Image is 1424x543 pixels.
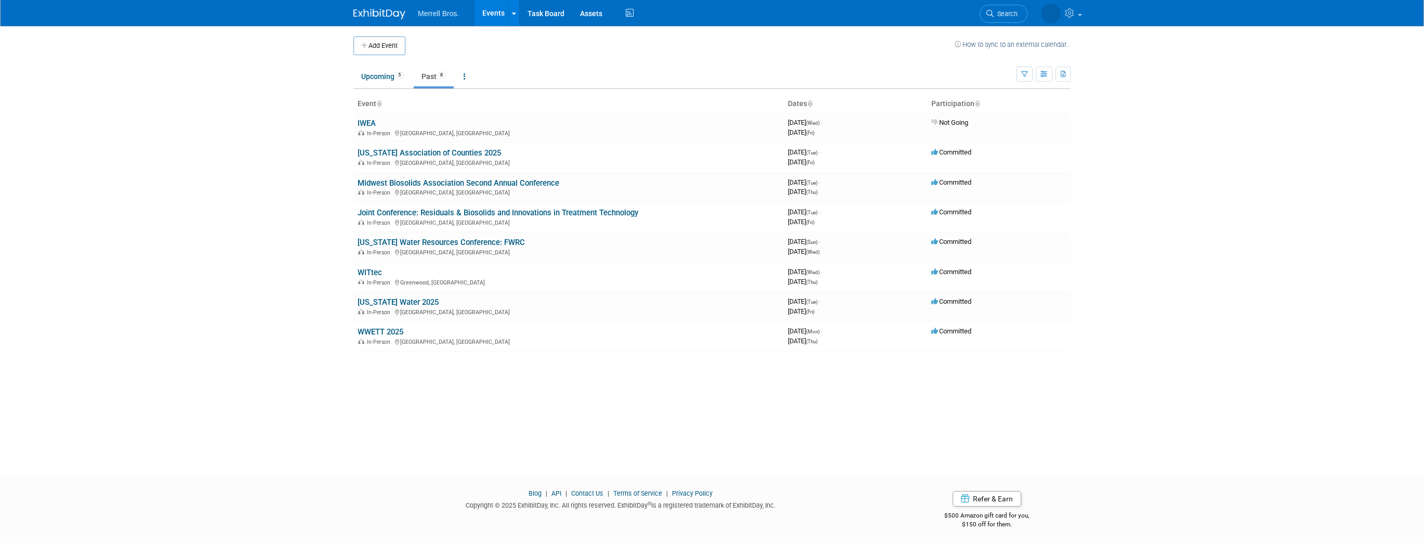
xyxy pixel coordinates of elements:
[821,268,823,276] span: -
[806,130,814,136] span: (Fri)
[358,249,364,254] img: In-Person Event
[806,269,820,275] span: (Wed)
[353,67,412,86] a: Upcoming5
[358,178,559,188] a: Midwest Biosolids Association Second Annual Conference
[807,99,812,108] a: Sort by Start Date
[395,71,404,79] span: 5
[358,208,638,217] a: Joint Conference: Residuals & Biosolids and Innovations in Treatment Technology
[788,248,820,255] span: [DATE]
[571,489,603,497] a: Contact Us
[353,9,405,19] img: ExhibitDay
[367,219,393,226] span: In-Person
[931,119,968,126] span: Not Going
[788,218,814,226] span: [DATE]
[358,238,525,247] a: [US_STATE] Water Resources Conference: FWRC
[821,327,823,335] span: -
[605,489,612,497] span: |
[358,128,780,137] div: [GEOGRAPHIC_DATA], [GEOGRAPHIC_DATA]
[437,71,446,79] span: 8
[903,520,1071,529] div: $150 off for them.
[543,489,550,497] span: |
[376,99,381,108] a: Sort by Event Name
[927,95,1071,113] th: Participation
[788,208,821,216] span: [DATE]
[931,148,971,156] span: Committed
[358,218,780,226] div: [GEOGRAPHIC_DATA], [GEOGRAPHIC_DATA]
[418,9,459,18] span: Merrell Bros.
[358,119,376,128] a: IWEA
[358,278,780,286] div: Greenwood, [GEOGRAPHIC_DATA]
[806,180,818,186] span: (Tue)
[819,208,821,216] span: -
[931,298,971,305] span: Committed
[788,238,821,245] span: [DATE]
[358,188,780,196] div: [GEOGRAPHIC_DATA], [GEOGRAPHIC_DATA]
[367,309,393,316] span: In-Person
[953,491,1021,507] a: Refer & Earn
[806,210,818,215] span: (Tue)
[806,120,820,126] span: (Wed)
[806,309,814,315] span: (Fri)
[788,119,823,126] span: [DATE]
[931,268,971,276] span: Committed
[664,489,670,497] span: |
[358,327,403,337] a: WWETT 2025
[551,489,561,497] a: API
[806,189,818,195] span: (Thu)
[358,309,364,314] img: In-Person Event
[788,148,821,156] span: [DATE]
[529,489,542,497] a: Blog
[806,239,818,245] span: (Sun)
[788,278,818,286] span: [DATE]
[367,130,393,137] span: In-Person
[358,298,439,307] a: [US_STATE] Water 2025
[788,128,814,136] span: [DATE]
[806,160,814,165] span: (Fri)
[788,307,814,315] span: [DATE]
[806,279,818,285] span: (Thu)
[358,268,382,277] a: WITtec
[563,489,570,497] span: |
[672,489,713,497] a: Privacy Policy
[980,5,1027,23] a: Search
[367,160,393,166] span: In-Person
[613,489,662,497] a: Terms of Service
[806,299,818,305] span: (Tue)
[788,188,818,196] span: [DATE]
[358,248,780,256] div: [GEOGRAPHIC_DATA], [GEOGRAPHIC_DATA]
[819,148,821,156] span: -
[903,505,1071,528] div: $500 Amazon gift card for you,
[358,148,501,158] a: [US_STATE] Association of Counties 2025
[788,178,821,186] span: [DATE]
[367,249,393,256] span: In-Person
[353,498,888,510] div: Copyright © 2025 ExhibitDay, Inc. All rights reserved. ExhibitDay is a registered trademark of Ex...
[353,95,784,113] th: Event
[821,119,823,126] span: -
[353,36,405,55] button: Add Event
[931,178,971,186] span: Committed
[788,158,814,166] span: [DATE]
[358,158,780,166] div: [GEOGRAPHIC_DATA], [GEOGRAPHIC_DATA]
[819,298,821,305] span: -
[358,279,364,285] img: In-Person Event
[358,160,364,165] img: In-Person Event
[994,10,1018,18] span: Search
[784,95,927,113] th: Dates
[358,219,364,225] img: In-Person Event
[819,178,821,186] span: -
[806,339,818,344] span: (Thu)
[806,329,820,334] span: (Mon)
[931,238,971,245] span: Committed
[358,337,780,345] div: [GEOGRAPHIC_DATA], [GEOGRAPHIC_DATA]
[819,238,821,245] span: -
[931,208,971,216] span: Committed
[358,189,364,195] img: In-Person Event
[367,189,393,196] span: In-Person
[788,268,823,276] span: [DATE]
[414,67,454,86] a: Past8
[1041,4,1061,23] img: Brian Hertzog
[358,130,364,135] img: In-Person Event
[974,99,980,108] a: Sort by Participation Type
[806,219,814,225] span: (Fri)
[788,327,823,335] span: [DATE]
